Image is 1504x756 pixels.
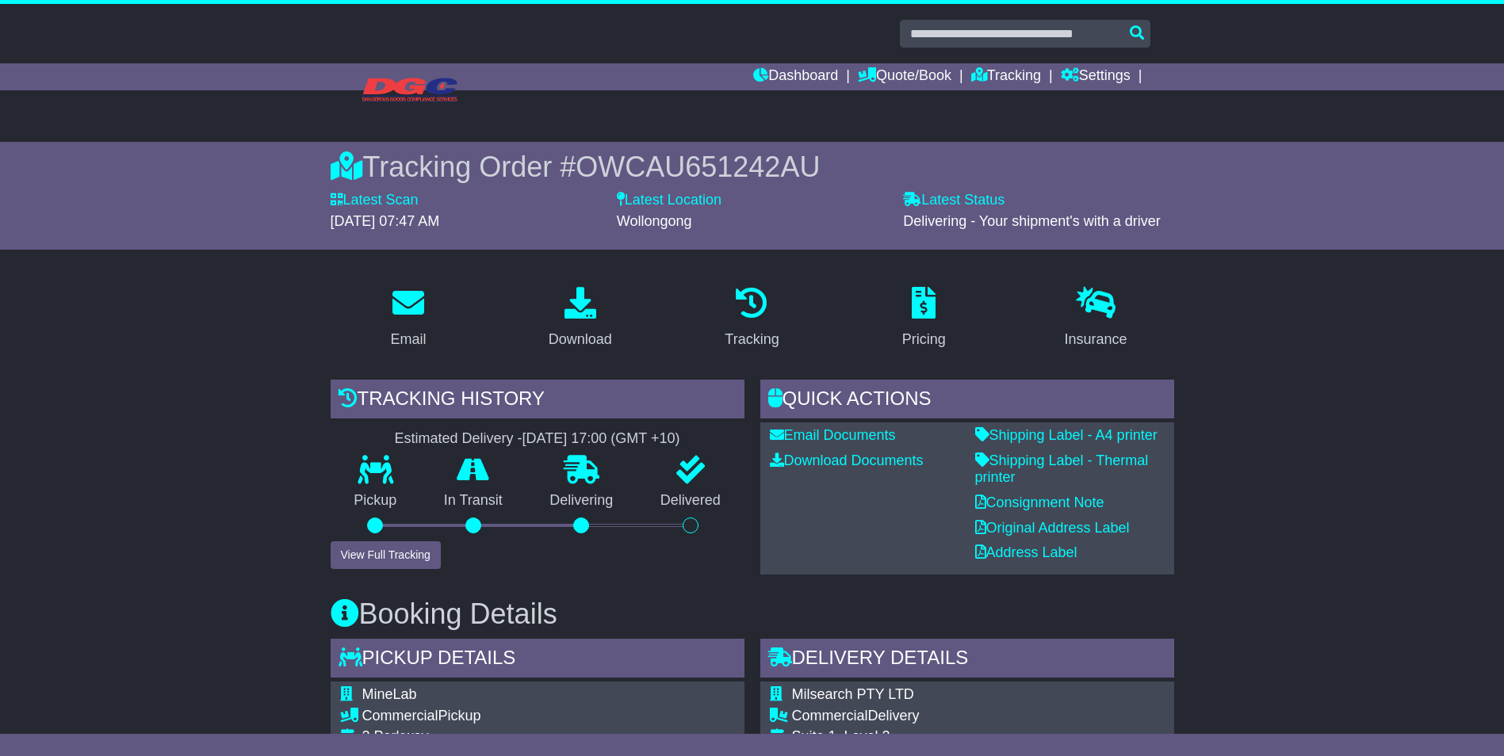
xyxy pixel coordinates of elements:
[792,686,914,702] span: Milsearch PTY LTD
[892,281,956,356] a: Pricing
[617,213,692,229] span: Wollongong
[331,430,744,448] div: Estimated Delivery -
[331,492,421,510] p: Pickup
[331,598,1174,630] h3: Booking Details
[362,728,634,746] div: 2 Parkway
[576,151,820,183] span: OWCAU651242AU
[331,541,441,569] button: View Full Tracking
[903,213,1161,229] span: Delivering - Your shipment's with a driver
[331,150,1174,184] div: Tracking Order #
[725,329,779,350] div: Tracking
[362,686,417,702] span: MineLab
[975,494,1104,510] a: Consignment Note
[1054,281,1138,356] a: Insurance
[331,639,744,682] div: Pickup Details
[637,492,744,510] p: Delivered
[971,63,1041,90] a: Tracking
[549,329,612,350] div: Download
[792,728,1097,746] div: Suite 1, Level 2
[380,281,436,356] a: Email
[903,192,1005,209] label: Latest Status
[975,544,1077,560] a: Address Label
[760,380,1174,422] div: Quick Actions
[975,427,1158,443] a: Shipping Label - A4 printer
[753,63,838,90] a: Dashboard
[792,708,1097,725] div: Delivery
[858,63,951,90] a: Quote/Book
[902,329,946,350] div: Pricing
[770,427,896,443] a: Email Documents
[770,452,924,468] a: Download Documents
[714,281,789,356] a: Tracking
[975,520,1130,536] a: Original Address Label
[760,639,1174,682] div: Delivery Details
[526,492,637,510] p: Delivering
[1065,329,1127,350] div: Insurance
[362,708,438,724] span: Commercial
[617,192,721,209] label: Latest Location
[362,708,634,725] div: Pickup
[420,492,526,510] p: In Transit
[1061,63,1131,90] a: Settings
[538,281,622,356] a: Download
[331,213,440,229] span: [DATE] 07:47 AM
[331,380,744,422] div: Tracking history
[975,452,1149,486] a: Shipping Label - Thermal printer
[522,430,680,448] div: [DATE] 17:00 (GMT +10)
[792,708,868,724] span: Commercial
[390,329,426,350] div: Email
[331,192,419,209] label: Latest Scan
